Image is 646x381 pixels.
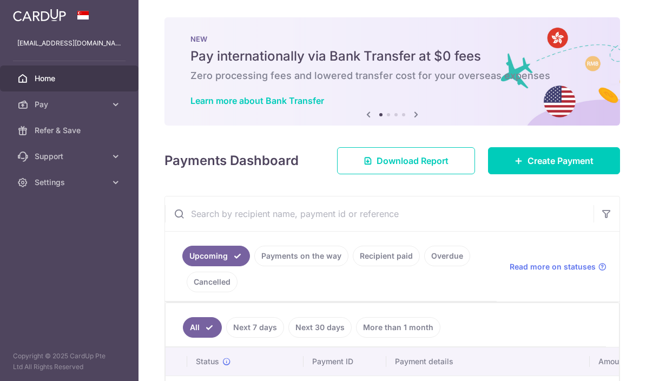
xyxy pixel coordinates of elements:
[304,347,386,376] th: Payment ID
[510,261,596,272] span: Read more on statuses
[510,261,607,272] a: Read more on statuses
[35,151,106,162] span: Support
[386,347,590,376] th: Payment details
[353,246,420,266] a: Recipient paid
[164,17,620,126] img: Bank transfer banner
[164,151,299,170] h4: Payments Dashboard
[35,73,106,84] span: Home
[187,272,238,292] a: Cancelled
[598,356,626,367] span: Amount
[35,177,106,188] span: Settings
[190,35,594,43] p: NEW
[182,246,250,266] a: Upcoming
[254,246,348,266] a: Payments on the way
[196,356,219,367] span: Status
[165,196,594,231] input: Search by recipient name, payment id or reference
[488,147,620,174] a: Create Payment
[35,99,106,110] span: Pay
[190,69,594,82] h6: Zero processing fees and lowered transfer cost for your overseas expenses
[13,9,66,22] img: CardUp
[226,317,284,338] a: Next 7 days
[288,317,352,338] a: Next 30 days
[190,95,324,106] a: Learn more about Bank Transfer
[337,147,475,174] a: Download Report
[424,246,470,266] a: Overdue
[377,154,449,167] span: Download Report
[528,154,594,167] span: Create Payment
[17,38,121,49] p: [EMAIL_ADDRESS][DOMAIN_NAME]
[183,317,222,338] a: All
[356,317,440,338] a: More than 1 month
[35,125,106,136] span: Refer & Save
[190,48,594,65] h5: Pay internationally via Bank Transfer at $0 fees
